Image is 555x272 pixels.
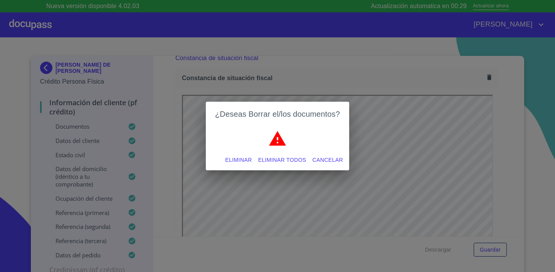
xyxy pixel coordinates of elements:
span: Cancelar [313,155,343,165]
button: Cancelar [309,153,346,167]
button: Eliminar todos [255,153,309,167]
h2: ¿Deseas Borrar el/los documentos? [215,108,340,120]
button: Eliminar [222,153,255,167]
span: Eliminar [225,155,252,165]
span: Eliminar todos [258,155,306,165]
